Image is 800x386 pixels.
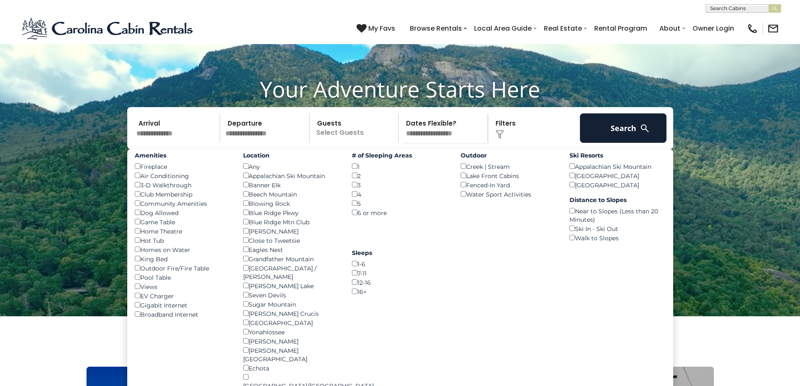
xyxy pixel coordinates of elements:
[135,254,231,263] div: King Bed
[21,16,195,41] img: Blue-2.png
[688,21,738,36] a: Owner Login
[243,180,339,189] div: Banner Elk
[135,310,231,319] div: Broadband Internet
[135,273,231,282] div: Pool Table
[461,162,557,171] div: Creek | Stream
[6,76,794,102] h1: Your Adventure Starts Here
[352,151,448,160] label: # of Sleeping Areas
[135,282,231,291] div: Views
[135,300,231,310] div: Gigabit Internet
[243,263,339,281] div: [GEOGRAPHIC_DATA] / [PERSON_NAME]
[352,287,448,296] div: 16+
[747,23,758,34] img: phone-regular-black.png
[352,199,448,208] div: 5
[352,189,448,199] div: 4
[569,233,666,242] div: Walk to Slopes
[655,21,685,36] a: About
[461,180,557,189] div: Fenced-In Yard
[243,309,339,318] div: [PERSON_NAME] Crucis
[569,224,666,233] div: Ski In - Ski Out
[352,208,448,217] div: 6 or more
[312,113,399,143] p: Select Guests
[243,226,339,236] div: [PERSON_NAME]
[569,206,666,224] div: Near to Slopes (Less than 20 Minutes)
[590,21,651,36] a: Rental Program
[640,123,650,134] img: search-regular-white.png
[243,254,339,263] div: Grandfather Mountain
[135,245,231,254] div: Homes on Water
[368,23,395,34] span: My Favs
[243,199,339,208] div: Blowing Rock
[569,162,666,171] div: Appalachian Ski Mountain
[461,151,557,160] label: Outdoor
[243,189,339,199] div: Beech Mountain
[243,318,339,327] div: [GEOGRAPHIC_DATA]
[470,21,536,36] a: Local Area Guide
[767,23,779,34] img: mail-regular-black.png
[352,259,448,268] div: 1-6
[243,346,339,363] div: [PERSON_NAME][GEOGRAPHIC_DATA]
[135,291,231,300] div: EV Charger
[496,130,504,139] img: filter--v1.png
[135,217,231,226] div: Game Table
[243,363,339,373] div: Echota
[243,217,339,226] div: Blue Ridge Mtn Club
[243,336,339,346] div: [PERSON_NAME]
[135,151,231,160] label: Amenities
[461,171,557,180] div: Lake Front Cabins
[243,236,339,245] div: Close to Tweetsie
[352,171,448,180] div: 2
[135,199,231,208] div: Community Amenities
[540,21,586,36] a: Real Estate
[85,337,715,367] h3: Select Your Destination
[243,327,339,336] div: Yonahlossee
[243,245,339,254] div: Eagles Nest
[352,278,448,287] div: 12-16
[243,281,339,290] div: [PERSON_NAME] Lake
[406,21,466,36] a: Browse Rentals
[135,180,231,189] div: 3-D Walkthrough
[135,263,231,273] div: Outdoor Fire/Fire Table
[135,208,231,217] div: Dog Allowed
[135,162,231,171] div: Fireplace
[135,171,231,180] div: Air Conditioning
[243,299,339,309] div: Sugar Mountain
[352,162,448,171] div: 1
[580,113,667,143] button: Search
[352,249,448,257] label: Sleeps
[357,23,397,34] a: My Favs
[243,290,339,299] div: Seven Devils
[135,189,231,199] div: Club Membership
[352,180,448,189] div: 3
[569,171,666,180] div: [GEOGRAPHIC_DATA]
[243,208,339,217] div: Blue Ridge Pkwy
[135,226,231,236] div: Home Theatre
[569,151,666,160] label: Ski Resorts
[243,162,339,171] div: Any
[135,236,231,245] div: Hot Tub
[461,189,557,199] div: Water Sport Activities
[569,180,666,189] div: [GEOGRAPHIC_DATA]
[569,196,666,204] label: Distance to Slopes
[352,268,448,278] div: 7-11
[243,151,339,160] label: Location
[243,171,339,180] div: Appalachian Ski Mountain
